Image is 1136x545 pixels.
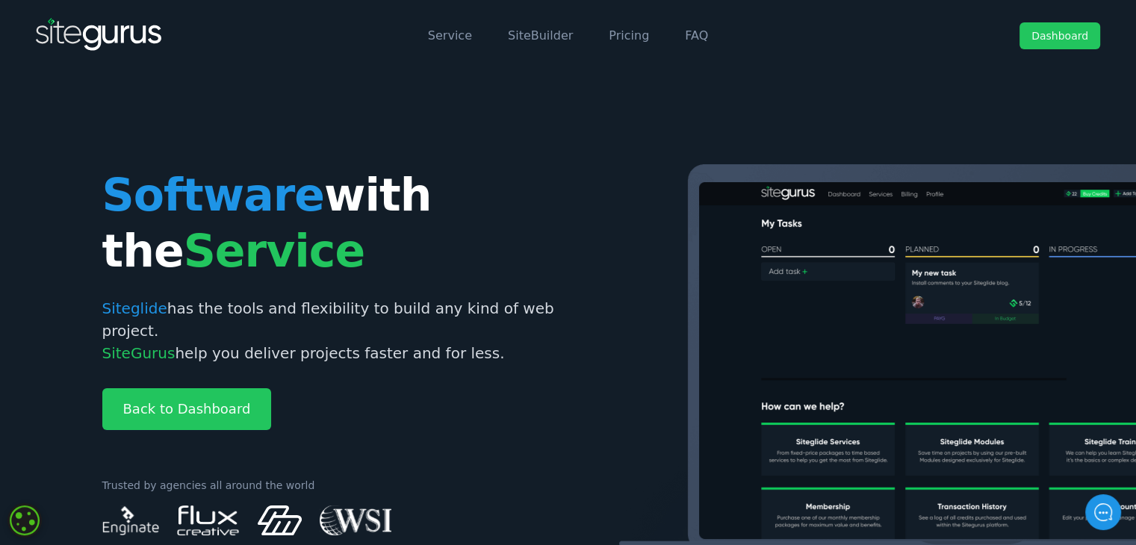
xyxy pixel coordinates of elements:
[7,503,42,538] div: Cookie consent button
[1085,494,1121,530] iframe: gist-messenger-bubble-iframe
[202,444,246,456] span: Messages
[609,28,649,43] a: Pricing
[102,169,324,221] span: Software
[102,297,556,364] p: has the tools and flexibility to build any kind of web project. help you deliver projects faster ...
[184,225,364,277] span: Service
[102,167,556,279] h1: with the
[23,169,276,199] button: New conversation
[685,28,708,43] a: FAQ
[102,478,556,493] p: Trusted by agencies all around the world
[1019,22,1100,49] a: Dashboard
[96,178,179,190] span: New conversation
[36,18,163,54] img: SiteGurus Logo
[22,91,276,115] h1: Hello [PERSON_NAME]!
[508,28,573,43] a: SiteBuilder
[62,444,88,456] span: Home
[22,24,109,48] img: Company Logo
[102,344,176,362] span: SiteGurus
[22,118,276,142] h2: How can we help?
[102,299,167,317] span: Siteglide
[428,28,472,43] a: Service
[102,388,272,430] a: Back to Dashboard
